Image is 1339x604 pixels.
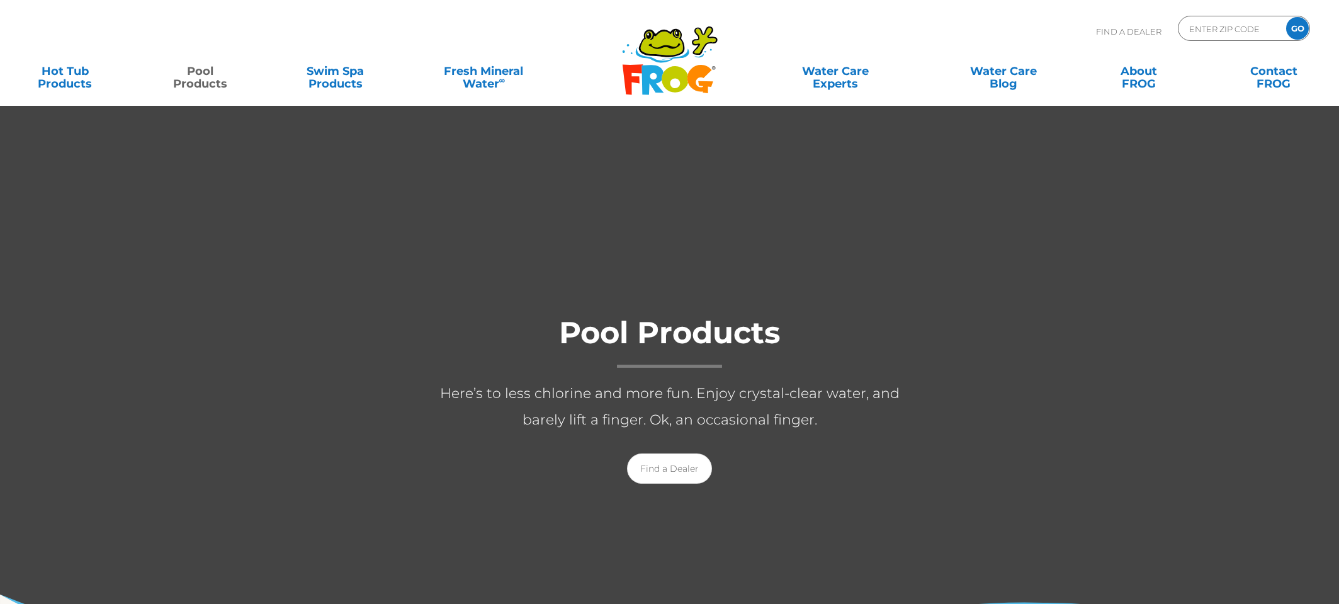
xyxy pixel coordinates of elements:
[750,59,921,84] a: Water CareExperts
[283,59,388,84] a: Swim SpaProducts
[1086,59,1191,84] a: AboutFROG
[148,59,253,84] a: PoolProducts
[1221,59,1326,84] a: ContactFROG
[13,59,118,84] a: Hot TubProducts
[951,59,1056,84] a: Water CareBlog
[418,316,922,368] h1: Pool Products
[1188,20,1273,38] input: Zip Code Form
[418,59,550,84] a: Fresh MineralWater∞
[1286,17,1309,40] input: GO
[499,75,506,85] sup: ∞
[418,380,922,433] p: Here’s to less chlorine and more fun. Enjoy crystal-clear water, and barely lift a finger. Ok, an...
[627,453,712,484] a: Find a Dealer
[1096,16,1161,47] p: Find A Dealer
